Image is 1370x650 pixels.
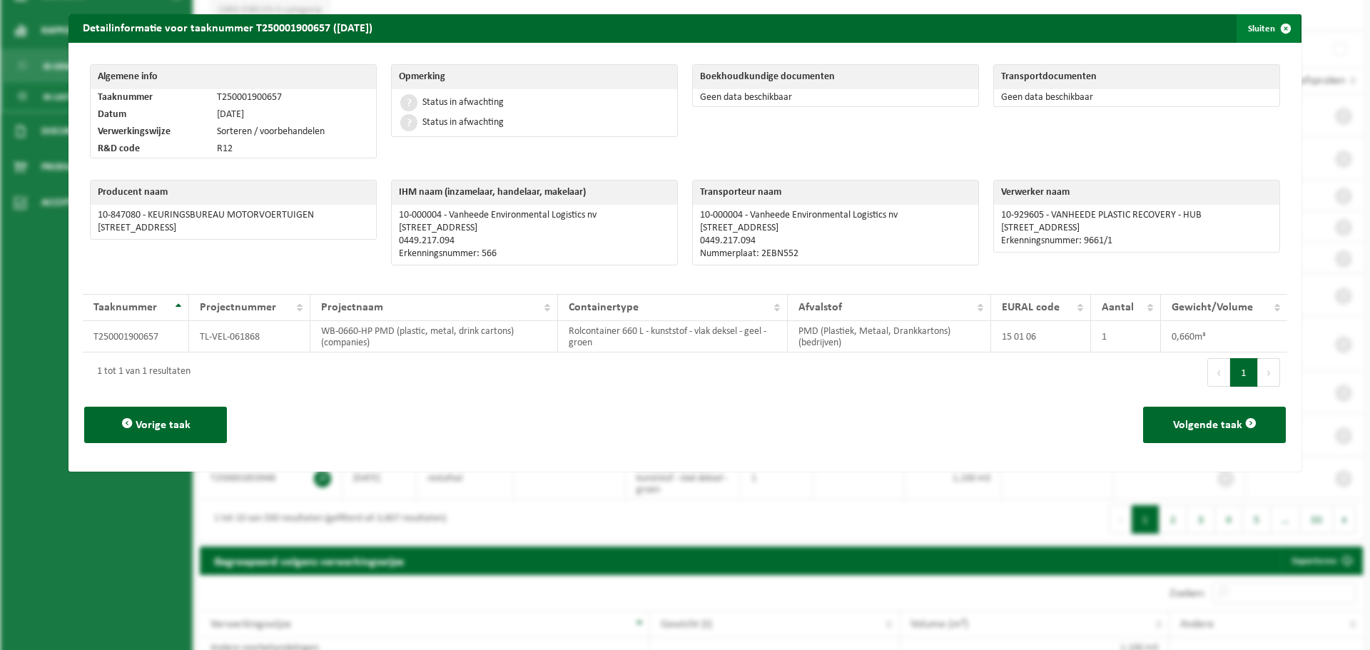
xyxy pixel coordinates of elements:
[93,302,157,313] span: Taaknummer
[200,302,276,313] span: Projectnummer
[1143,407,1286,443] button: Volgende taak
[399,210,670,221] p: 10-000004 - Vanheede Environmental Logistics nv
[994,89,1279,106] td: Geen data beschikbaar
[994,181,1279,205] th: Verwerker naam
[321,302,383,313] span: Projectnaam
[1001,235,1272,247] p: Erkenningsnummer: 9661/1
[788,321,991,352] td: PMD (Plastiek, Metaal, Drankkartons) (bedrijven)
[399,248,670,260] p: Erkenningsnummer: 566
[83,321,189,352] td: T250001900657
[84,407,227,443] button: Vorige taak
[693,89,978,106] td: Geen data beschikbaar
[1001,210,1272,221] p: 10-929605 - VANHEEDE PLASTIC RECOVERY - HUB
[422,118,504,128] div: Status in afwachting
[91,89,210,106] td: Taaknummer
[68,14,387,41] h2: Detailinformatie voor taaknummer T250001900657 ([DATE])
[693,65,978,89] th: Boekhoudkundige documenten
[399,223,670,234] p: [STREET_ADDRESS]
[392,65,677,89] th: Opmerking
[210,106,376,123] td: [DATE]
[399,235,670,247] p: 0449.217.094
[1207,358,1230,387] button: Previous
[90,360,191,385] div: 1 tot 1 van 1 resultaten
[136,420,191,431] span: Vorige taak
[1002,302,1060,313] span: EURAL code
[1001,223,1272,234] p: [STREET_ADDRESS]
[558,321,788,352] td: Rolcontainer 660 L - kunststof - vlak deksel - geel - groen
[1172,302,1253,313] span: Gewicht/Volume
[91,181,376,205] th: Producent naam
[1258,358,1280,387] button: Next
[693,181,978,205] th: Transporteur naam
[310,321,558,352] td: WB-0660-HP PMD (plastic, metal, drink cartons) (companies)
[189,321,310,352] td: TL-VEL-061868
[392,181,677,205] th: IHM naam (inzamelaar, handelaar, makelaar)
[700,248,971,260] p: Nummerplaat: 2EBN552
[1230,358,1258,387] button: 1
[1102,302,1134,313] span: Aantal
[91,106,210,123] td: Datum
[700,235,971,247] p: 0449.217.094
[98,210,369,221] p: 10-847080 - KEURINGSBUREAU MOTORVOERTUIGEN
[91,141,210,158] td: R&D code
[210,123,376,141] td: Sorteren / voorbehandelen
[422,98,504,108] div: Status in afwachting
[91,65,376,89] th: Algemene info
[569,302,639,313] span: Containertype
[700,210,971,221] p: 10-000004 - Vanheede Environmental Logistics nv
[1091,321,1162,352] td: 1
[1237,14,1300,43] button: Sluiten
[210,89,376,106] td: T250001900657
[91,123,210,141] td: Verwerkingswijze
[1161,321,1287,352] td: 0,660m³
[210,141,376,158] td: R12
[994,65,1247,89] th: Transportdocumenten
[1173,420,1242,431] span: Volgende taak
[991,321,1091,352] td: 15 01 06
[98,223,369,234] p: [STREET_ADDRESS]
[700,223,971,234] p: [STREET_ADDRESS]
[798,302,842,313] span: Afvalstof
